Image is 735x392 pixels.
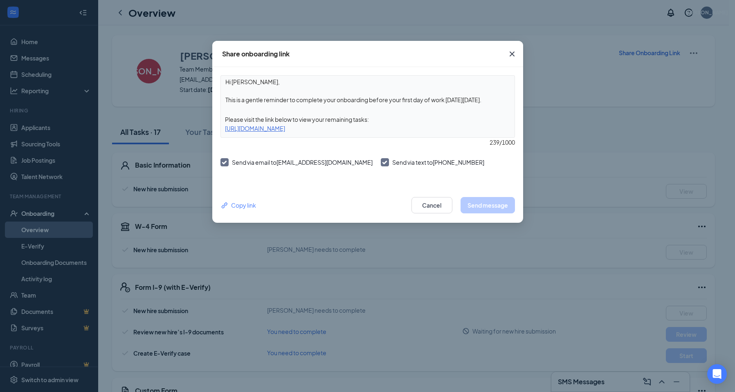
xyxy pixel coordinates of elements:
textarea: Hi [PERSON_NAME], This is a gentle reminder to complete your onboarding before your first day of ... [221,76,515,106]
span: Send via text to [PHONE_NUMBER] [392,159,484,166]
div: [URL][DOMAIN_NAME] [221,124,515,133]
div: Copy link [220,201,256,210]
svg: Cross [507,49,517,59]
button: Link Copy link [220,201,256,210]
div: Share onboarding link [222,49,290,58]
div: 239 / 1000 [220,138,515,147]
div: Please visit the link below to view your remaining tasks: [221,115,515,124]
button: Close [501,41,523,67]
button: Cancel [411,197,452,213]
svg: Link [220,201,229,210]
span: Send via email to [EMAIL_ADDRESS][DOMAIN_NAME] [232,159,373,166]
button: Send message [461,197,515,213]
div: Open Intercom Messenger [707,364,727,384]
